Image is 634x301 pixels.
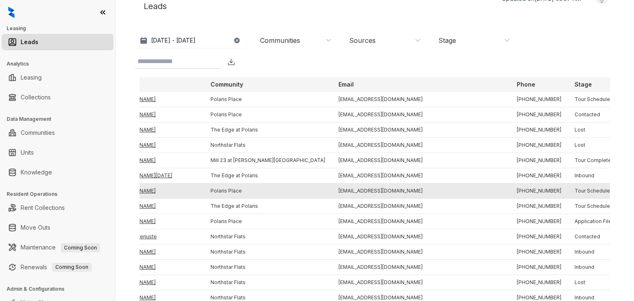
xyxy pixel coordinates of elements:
[109,183,204,199] td: [PERSON_NAME]
[7,285,115,293] h3: Admin & Configurations
[21,34,38,50] a: Leads
[510,153,568,168] td: [PHONE_NUMBER]
[211,58,218,65] img: SearchIcon
[332,92,510,107] td: [EMAIL_ADDRESS][DOMAIN_NAME]
[332,229,510,245] td: [EMAIL_ADDRESS][DOMAIN_NAME]
[510,260,568,275] td: [PHONE_NUMBER]
[204,183,332,199] td: Polaris Place
[109,107,204,122] td: [PERSON_NAME]
[2,239,114,256] li: Maintenance
[109,168,204,183] td: [PERSON_NAME][DATE]
[332,260,510,275] td: [EMAIL_ADDRESS][DOMAIN_NAME]
[21,200,65,216] a: Rent Collections
[204,92,332,107] td: Polaris Place
[204,260,332,275] td: Northstar Flats
[510,214,568,229] td: [PHONE_NUMBER]
[2,34,114,50] li: Leads
[109,245,204,260] td: [PERSON_NAME]
[227,58,235,66] img: Download
[109,92,204,107] td: [PERSON_NAME]
[21,89,51,106] a: Collections
[510,183,568,199] td: [PHONE_NUMBER]
[211,80,243,89] p: Community
[204,275,332,290] td: Northstar Flats
[204,138,332,153] td: Northstar Flats
[332,138,510,153] td: [EMAIL_ADDRESS][DOMAIN_NAME]
[510,92,568,107] td: [PHONE_NUMBER]
[510,199,568,214] td: [PHONE_NUMBER]
[7,115,115,123] h3: Data Management
[52,263,92,272] span: Coming Soon
[109,138,204,153] td: [PERSON_NAME]
[2,219,114,236] li: Move Outs
[109,275,204,290] td: [PERSON_NAME]
[8,7,14,18] img: logo
[109,153,204,168] td: [PERSON_NAME]
[338,80,354,89] p: Email
[109,122,204,138] td: [PERSON_NAME]
[21,69,42,86] a: Leasing
[332,122,510,138] td: [EMAIL_ADDRESS][DOMAIN_NAME]
[575,80,592,89] p: Stage
[2,144,114,161] li: Units
[109,260,204,275] td: [PERSON_NAME]
[7,25,115,32] h3: Leasing
[510,229,568,245] td: [PHONE_NUMBER]
[204,168,332,183] td: The Edge at Polaris
[7,60,115,68] h3: Analytics
[135,33,247,48] button: [DATE] - [DATE]
[510,168,568,183] td: [PHONE_NUMBER]
[517,80,535,89] p: Phone
[2,200,114,216] li: Rent Collections
[510,138,568,153] td: [PHONE_NUMBER]
[7,190,115,198] h3: Resident Operations
[21,219,50,236] a: Move Outs
[109,199,204,214] td: [PERSON_NAME]
[2,259,114,275] li: Renewals
[260,36,300,45] div: Communities
[204,153,332,168] td: Mill 23 at [PERSON_NAME][GEOGRAPHIC_DATA]
[332,245,510,260] td: [EMAIL_ADDRESS][DOMAIN_NAME]
[332,214,510,229] td: [EMAIL_ADDRESS][DOMAIN_NAME]
[510,275,568,290] td: [PHONE_NUMBER]
[510,122,568,138] td: [PHONE_NUMBER]
[21,144,34,161] a: Units
[510,245,568,260] td: [PHONE_NUMBER]
[332,107,510,122] td: [EMAIL_ADDRESS][DOMAIN_NAME]
[21,259,92,275] a: RenewalsComing Soon
[2,125,114,141] li: Communities
[332,183,510,199] td: [EMAIL_ADDRESS][DOMAIN_NAME]
[21,125,55,141] a: Communities
[109,229,204,245] td: Sephora Ferjuste
[332,168,510,183] td: [EMAIL_ADDRESS][DOMAIN_NAME]
[204,122,332,138] td: The Edge at Polaris
[204,229,332,245] td: Northstar Flats
[204,214,332,229] td: Polaris Place
[349,36,376,45] div: Sources
[61,243,100,252] span: Coming Soon
[151,36,196,45] p: [DATE] - [DATE]
[438,36,456,45] div: Stage
[332,199,510,214] td: [EMAIL_ADDRESS][DOMAIN_NAME]
[332,153,510,168] td: [EMAIL_ADDRESS][DOMAIN_NAME]
[2,69,114,86] li: Leasing
[204,245,332,260] td: Northstar Flats
[109,214,204,229] td: [PERSON_NAME]
[204,107,332,122] td: Polaris Place
[2,89,114,106] li: Collections
[332,275,510,290] td: [EMAIL_ADDRESS][DOMAIN_NAME]
[204,199,332,214] td: The Edge at Polaris
[510,107,568,122] td: [PHONE_NUMBER]
[2,164,114,181] li: Knowledge
[21,164,52,181] a: Knowledge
